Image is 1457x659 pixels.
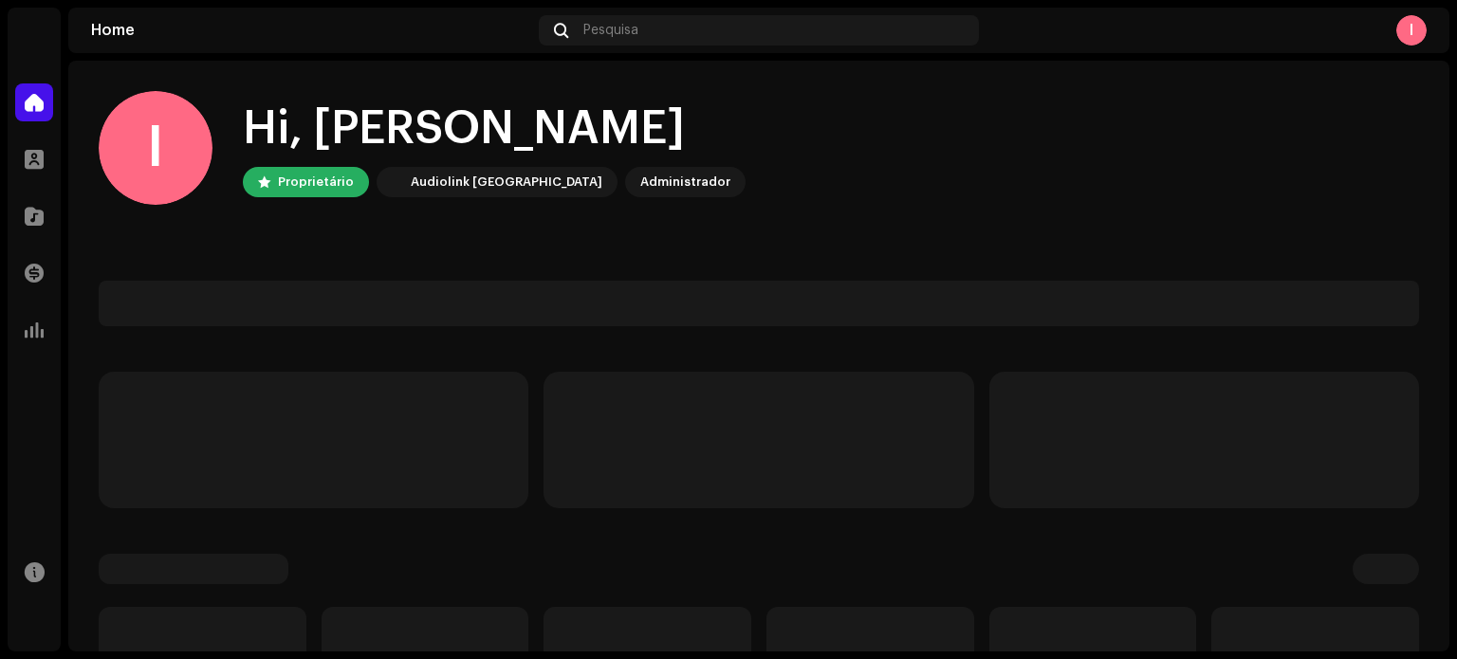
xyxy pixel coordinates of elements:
div: Proprietário [278,171,354,193]
img: 730b9dfe-18b5-4111-b483-f30b0c182d82 [380,171,403,193]
div: Hi, [PERSON_NAME] [243,99,746,159]
div: Administrador [640,171,730,193]
span: Pesquisa [583,23,638,38]
div: Audiolink [GEOGRAPHIC_DATA] [411,171,602,193]
div: Home [91,23,531,38]
div: I [1396,15,1427,46]
div: I [99,91,212,205]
